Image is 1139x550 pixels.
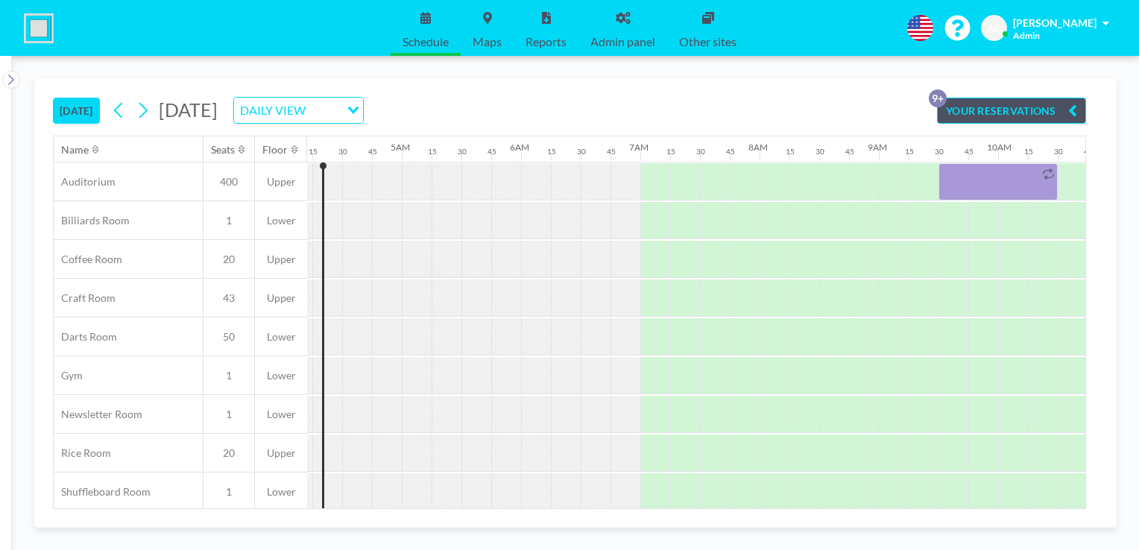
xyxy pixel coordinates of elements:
[748,142,768,153] div: 8AM
[203,175,254,189] span: 400
[488,147,496,157] div: 45
[666,147,675,157] div: 15
[211,143,235,157] div: Seats
[255,485,307,499] span: Lower
[203,408,254,421] span: 1
[237,101,309,120] span: DAILY VIEW
[203,369,254,382] span: 1
[786,147,795,157] div: 15
[24,13,54,43] img: organization-logo
[929,89,947,107] p: 9+
[54,330,117,344] span: Darts Room
[403,36,449,48] span: Schedule
[54,485,151,499] span: Shuffleboard Room
[428,147,437,157] div: 15
[255,253,307,266] span: Upper
[845,147,854,157] div: 45
[368,147,377,157] div: 45
[54,291,116,305] span: Craft Room
[987,22,1001,35] span: AC
[203,330,254,344] span: 50
[547,147,556,157] div: 15
[577,147,586,157] div: 30
[255,408,307,421] span: Lower
[203,253,254,266] span: 20
[255,175,307,189] span: Upper
[54,214,130,227] span: Billiards Room
[815,147,824,157] div: 30
[726,147,735,157] div: 45
[203,214,254,227] span: 1
[53,98,100,124] button: [DATE]
[255,214,307,227] span: Lower
[54,369,83,382] span: Gym
[203,291,254,305] span: 43
[510,142,529,153] div: 6AM
[338,147,347,157] div: 30
[54,408,142,421] span: Newsletter Room
[526,36,567,48] span: Reports
[473,36,502,48] span: Maps
[935,147,944,157] div: 30
[1013,30,1040,41] span: Admin
[255,291,307,305] span: Upper
[203,446,254,460] span: 20
[54,175,116,189] span: Auditorium
[937,98,1086,124] button: YOUR RESERVATIONS9+
[868,142,887,153] div: 9AM
[255,446,307,460] span: Upper
[255,330,307,344] span: Lower
[54,446,111,460] span: Rice Room
[262,143,288,157] div: Floor
[1024,147,1033,157] div: 15
[1013,16,1097,29] span: [PERSON_NAME]
[679,36,736,48] span: Other sites
[391,142,410,153] div: 5AM
[234,98,363,123] div: Search for option
[61,143,89,157] div: Name
[309,147,318,157] div: 15
[310,101,338,120] input: Search for option
[1084,147,1093,157] div: 45
[629,142,649,153] div: 7AM
[905,147,914,157] div: 15
[159,98,218,121] span: [DATE]
[607,147,616,157] div: 45
[590,36,655,48] span: Admin panel
[458,147,467,157] div: 30
[255,369,307,382] span: Lower
[965,147,974,157] div: 45
[54,253,122,266] span: Coffee Room
[987,142,1012,153] div: 10AM
[1054,147,1063,157] div: 30
[203,485,254,499] span: 1
[696,147,705,157] div: 30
